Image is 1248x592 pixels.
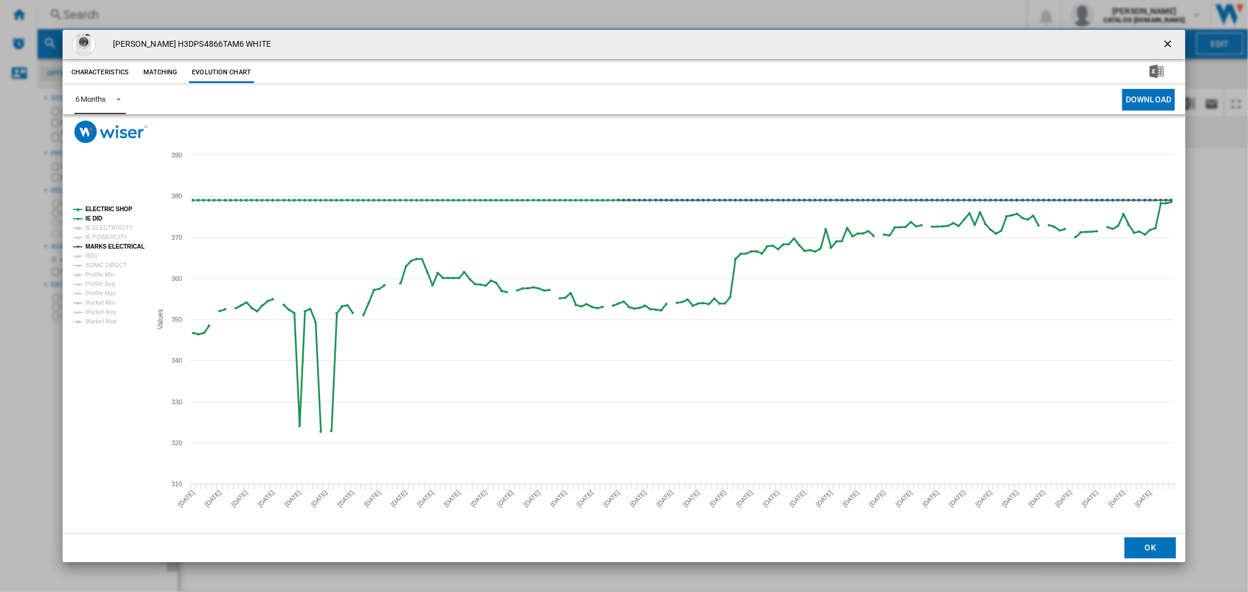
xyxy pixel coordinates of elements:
[85,262,126,269] tspan: SONIC DIRECT
[947,489,967,508] tspan: [DATE]
[496,489,515,508] tspan: [DATE]
[1122,89,1175,111] button: Download
[1080,489,1099,508] tspan: [DATE]
[256,489,276,508] tspan: [DATE]
[1107,489,1126,508] tspan: [DATE]
[171,357,182,364] tspan: 340
[1054,489,1073,508] tspan: [DATE]
[85,290,116,297] tspan: Profile Max
[85,215,102,222] tspan: IE DID
[1131,62,1182,83] button: Download in Excel
[761,489,781,508] tspan: [DATE]
[85,281,115,287] tspan: Profile Avg
[85,271,115,278] tspan: Profile Min
[85,225,133,231] tspan: IE ELECTROCITY
[171,234,182,241] tspan: 370
[1150,64,1164,78] img: excel-24x24.png
[156,309,164,329] tspan: Values
[85,318,117,325] tspan: Market Max
[85,234,128,240] tspan: IE POWERCITY
[230,489,249,508] tspan: [DATE]
[1133,489,1153,508] tspan: [DATE]
[814,489,834,508] tspan: [DATE]
[171,152,182,159] tspan: 390
[1162,38,1176,52] ng-md-icon: getI18NText('BUTTONS.CLOSE_DIALOG')
[74,121,147,143] img: logo_wiser_300x94.png
[628,489,648,508] tspan: [DATE]
[75,95,106,104] div: 6 Months
[85,309,116,315] tspan: Market Avg
[1001,489,1020,508] tspan: [DATE]
[63,30,1186,563] md-dialog: Product popup
[868,489,887,508] tspan: [DATE]
[735,489,754,508] tspan: [DATE]
[171,439,182,446] tspan: 320
[177,489,196,508] tspan: [DATE]
[974,489,993,508] tspan: [DATE]
[283,489,302,508] tspan: [DATE]
[1125,538,1176,559] button: OK
[85,253,98,259] tspan: RDO
[107,39,271,50] h4: [PERSON_NAME] H3DPS4866TAM6 WHITE
[336,489,355,508] tspan: [DATE]
[310,489,329,508] tspan: [DATE]
[469,489,488,508] tspan: [DATE]
[522,489,541,508] tspan: [DATE]
[1027,489,1046,508] tspan: [DATE]
[72,33,95,56] img: hoover-h3dps4866tam6-8-6kg-1400-spin-washer-dryer-white-1082404294_1024x.jpg
[682,489,701,508] tspan: [DATE]
[416,489,435,508] tspan: [DATE]
[171,480,182,487] tspan: 310
[85,300,115,306] tspan: Market Min
[655,489,674,508] tspan: [DATE]
[85,243,145,250] tspan: MARKS ELECTRICAL
[171,192,182,199] tspan: 380
[85,206,132,212] tspan: ELECTRIC SHOP
[171,275,182,282] tspan: 360
[68,62,132,83] button: Characteristics
[389,489,408,508] tspan: [DATE]
[575,489,594,508] tspan: [DATE]
[203,489,222,508] tspan: [DATE]
[171,398,182,405] tspan: 330
[189,62,254,83] button: Evolution chart
[1157,33,1181,56] button: getI18NText('BUTTONS.CLOSE_DIALOG')
[171,316,182,323] tspan: 350
[135,62,186,83] button: Matching
[708,489,727,508] tspan: [DATE]
[549,489,568,508] tspan: [DATE]
[841,489,860,508] tspan: [DATE]
[363,489,382,508] tspan: [DATE]
[442,489,462,508] tspan: [DATE]
[921,489,940,508] tspan: [DATE]
[894,489,913,508] tspan: [DATE]
[788,489,807,508] tspan: [DATE]
[602,489,621,508] tspan: [DATE]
